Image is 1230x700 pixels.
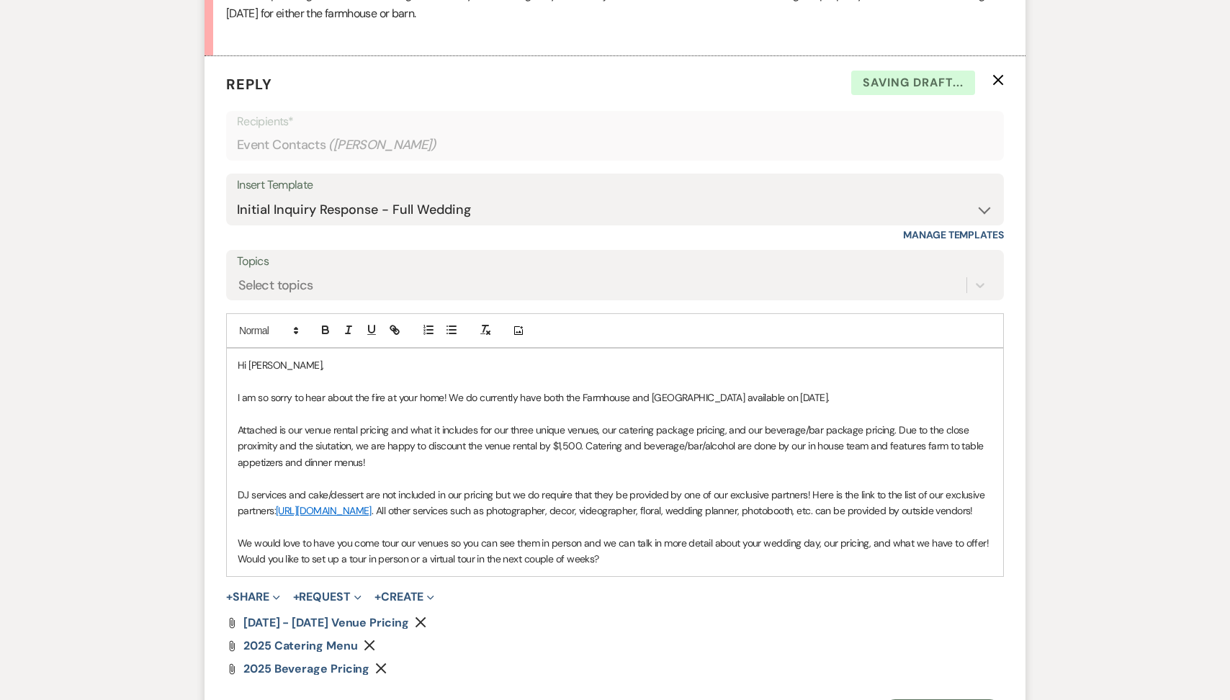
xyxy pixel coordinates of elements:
p: Hi [PERSON_NAME], [238,357,992,373]
label: Topics [237,251,993,272]
button: Create [374,591,434,603]
a: Manage Templates [903,228,1004,241]
a: 2025 Beverage Pricing [243,663,369,675]
p: We would love to have you come tour our venues so you can see them in person and we can talk in m... [238,535,992,567]
div: Select topics [238,276,313,295]
button: Share [226,591,280,603]
a: [DATE] - [DATE] Venue Pricing [243,617,409,629]
span: + [226,591,233,603]
span: Saving draft... [851,71,975,95]
span: 2025 Catering Menu [243,638,358,653]
span: + [293,591,300,603]
span: ( [PERSON_NAME] ) [328,135,436,155]
p: Attached is our venue rental pricing and what it includes for our three unique venues, our cateri... [238,422,992,470]
span: + [374,591,381,603]
p: Recipients* [237,112,993,131]
button: Request [293,591,362,603]
div: Insert Template [237,175,993,196]
a: 2025 Catering Menu [243,640,358,652]
p: I am so sorry to hear about the fire at your home! We do currently have both the Farmhouse and [G... [238,390,992,405]
span: [DATE] - [DATE] Venue Pricing [243,615,409,630]
span: 2025 Beverage Pricing [243,661,369,676]
div: Event Contacts [237,131,993,159]
span: Reply [226,75,272,94]
a: [URL][DOMAIN_NAME] [276,504,372,517]
p: DJ services and cake/dessert are not included in our pricing but we do require that they be provi... [238,487,992,519]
